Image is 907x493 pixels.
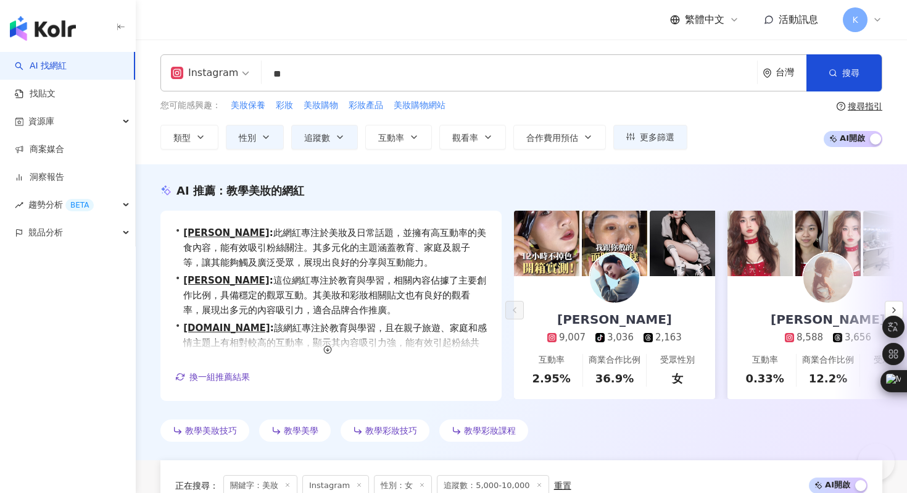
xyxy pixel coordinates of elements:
span: 教學美妝技巧 [185,426,237,436]
span: 追蹤數 [304,133,330,143]
div: 互動率 [539,354,565,366]
div: 互動率 [752,354,778,366]
button: 互動率 [365,125,432,150]
span: 此網紅專注於美妝及日常話題，並擁有高互動率的美食內容，能有效吸引粉絲關注。其多元化的主題涵蓋教育、家庭及親子等，讓其能夠觸及廣泛受眾，展現出良好的分享與互動能力。 [183,225,487,270]
div: 重置 [554,481,571,491]
span: 搜尋 [842,68,859,78]
div: 搜尋指引 [848,101,882,111]
button: 換一組推薦結果 [175,368,251,386]
span: : [270,275,273,286]
div: • [175,273,487,318]
div: 2,163 [655,331,682,344]
img: post-image [650,211,715,276]
span: 教學美妝的網紅 [226,184,304,197]
button: 彩妝 [275,99,294,112]
span: 繁體中文 [685,13,724,27]
span: 教學美學 [284,426,318,436]
button: 美妝購物網站 [393,99,446,112]
span: 觀看率 [452,133,478,143]
div: 9,007 [559,331,586,344]
button: 觀看率 [439,125,506,150]
div: • [175,225,487,270]
iframe: Help Scout Beacon - Open [858,444,895,481]
div: • [175,321,487,365]
button: 性別 [226,125,284,150]
div: 受眾性別 [660,354,695,366]
span: 更多篩選 [640,132,674,142]
button: 美妝購物 [303,99,339,112]
span: 互動率 [378,133,404,143]
span: 教學彩妝課程 [464,426,516,436]
a: 商案媒合 [15,143,64,156]
div: 0.33% [745,371,784,386]
span: 類型 [173,133,191,143]
button: 合作費用預估 [513,125,606,150]
span: 換一組推薦結果 [189,372,250,382]
div: 8,588 [797,331,823,344]
a: 找貼文 [15,88,56,100]
span: rise [15,201,23,209]
img: post-image [727,211,793,276]
div: BETA [65,199,94,211]
button: 類型 [160,125,218,150]
img: post-image [795,211,861,276]
img: logo [10,16,76,41]
span: K [852,13,858,27]
div: 3,036 [607,331,634,344]
span: 這位網紅專注於教育與學習，相關內容佔據了主要創作比例，具備穩定的觀眾互動。其美妝和彩妝相關貼文也有良好的觀看率，展現出多元的內容吸引力，適合品牌合作推廣。 [183,273,487,318]
button: 追蹤數 [291,125,358,150]
div: AI 推薦 ： [176,183,304,198]
a: [PERSON_NAME]9,0073,0362,163互動率2.95%商業合作比例36.9%受眾性別女 [514,276,715,399]
span: : [270,322,274,334]
span: 合作費用預估 [526,133,578,143]
a: searchAI 找網紅 [15,60,67,72]
div: 商業合作比例 [802,354,854,366]
div: 3,656 [845,331,871,344]
div: 12.2% [809,371,847,386]
span: 美妝購物網站 [394,99,445,112]
div: 2.95% [532,371,570,386]
div: 商業合作比例 [589,354,640,366]
img: post-image [514,211,579,276]
span: 該網紅專注於教育與學習，且在親子旅遊、家庭和感情主題上有相對較高的互動率，顯示其內容吸引力強，能有效引起粉絲共鳴，適合品牌合作。 [183,321,487,365]
a: 洞察報告 [15,171,64,183]
a: [PERSON_NAME] [183,275,269,286]
button: 彩妝產品 [348,99,384,112]
div: Instagram [171,63,238,83]
button: 更多篩選 [613,125,687,150]
span: 教學彩妝技巧 [365,426,417,436]
span: 資源庫 [28,107,54,135]
span: 彩妝 [276,99,293,112]
span: 趨勢分析 [28,191,94,219]
img: post-image [582,211,647,276]
span: 性別 [239,133,256,143]
div: [PERSON_NAME] [758,311,898,328]
div: 36.9% [595,371,634,386]
span: environment [763,69,772,78]
span: 競品分析 [28,219,63,247]
span: 正在搜尋 ： [175,481,218,491]
span: 彩妝產品 [349,99,383,112]
span: 美妝購物 [304,99,338,112]
button: 美妝保養 [230,99,266,112]
img: KOL Avatar [803,253,853,303]
span: question-circle [837,102,845,111]
img: KOL Avatar [590,253,639,303]
span: 您可能感興趣： [160,99,221,112]
span: : [270,227,273,238]
span: 美妝保養 [231,99,265,112]
div: 台灣 [776,67,806,78]
a: [DOMAIN_NAME] [183,322,270,334]
div: [PERSON_NAME] [545,311,684,328]
a: [PERSON_NAME] [183,227,269,238]
button: 搜尋 [806,54,882,91]
div: 女 [672,371,683,386]
span: 活動訊息 [779,14,818,25]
